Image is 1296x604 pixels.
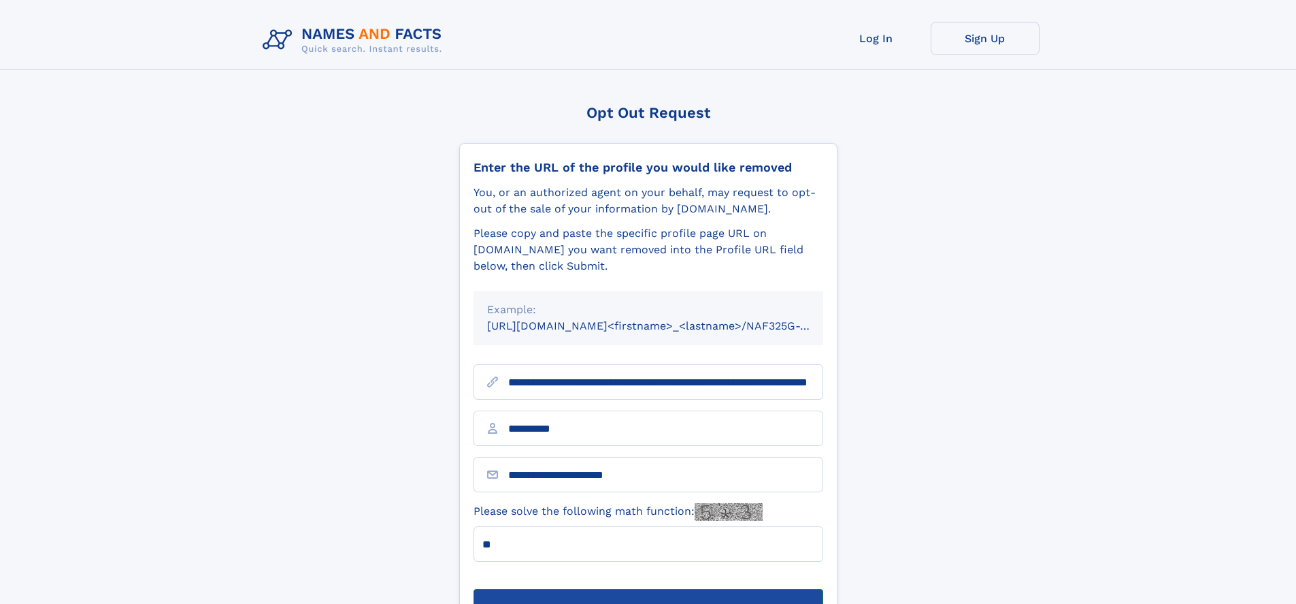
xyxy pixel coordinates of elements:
[487,319,849,332] small: [URL][DOMAIN_NAME]<firstname>_<lastname>/NAF325G-xxxxxxxx
[473,160,823,175] div: Enter the URL of the profile you would like removed
[487,302,810,318] div: Example:
[459,104,837,121] div: Opt Out Request
[931,22,1040,55] a: Sign Up
[822,22,931,55] a: Log In
[257,22,453,59] img: Logo Names and Facts
[473,225,823,274] div: Please copy and paste the specific profile page URL on [DOMAIN_NAME] you want removed into the Pr...
[473,503,763,521] label: Please solve the following math function:
[473,185,823,217] div: You, or an authorized agent on your behalf, may request to opt-out of the sale of your informatio...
